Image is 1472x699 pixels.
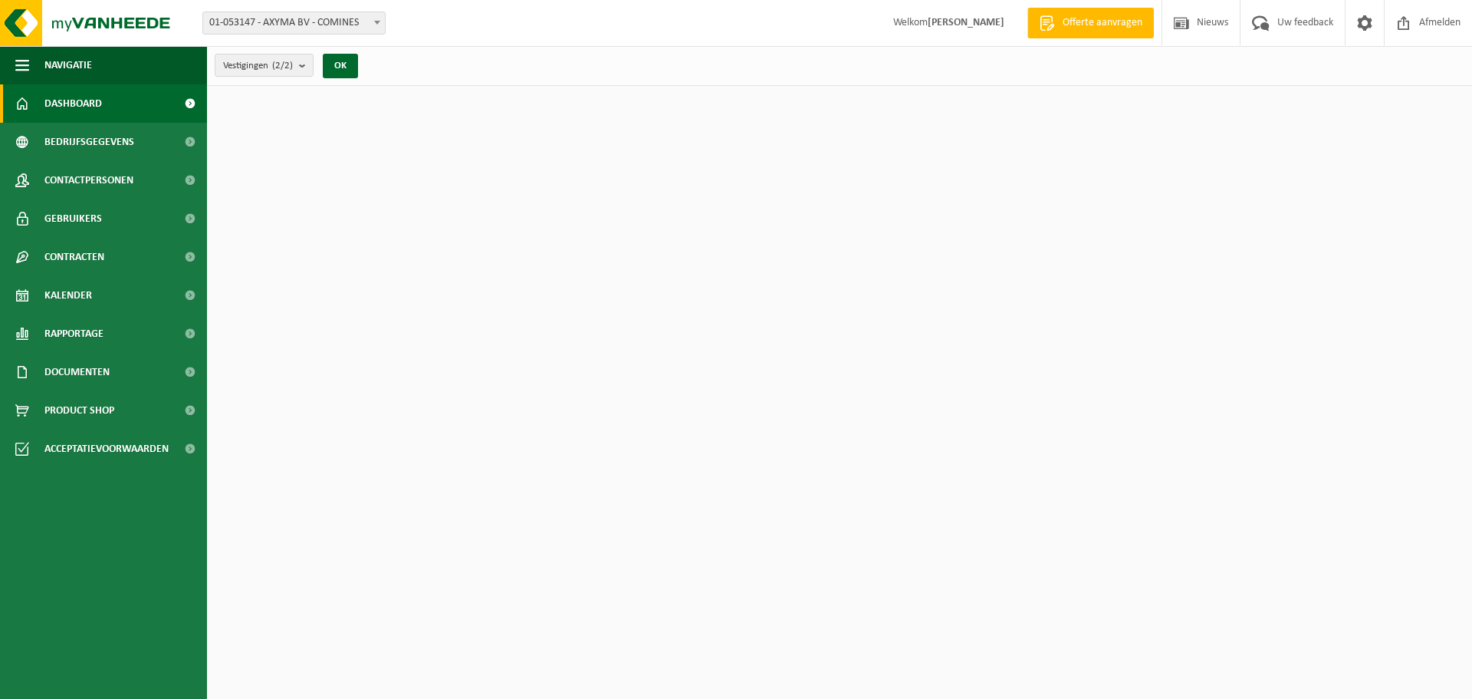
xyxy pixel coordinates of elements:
[44,276,92,315] span: Kalender
[202,12,386,35] span: 01-053147 - AXYMA BV - COMINES
[928,17,1004,28] strong: [PERSON_NAME]
[1027,8,1154,38] a: Offerte aanvragen
[223,54,293,77] span: Vestigingen
[44,391,114,430] span: Product Shop
[44,353,110,391] span: Documenten
[44,161,133,199] span: Contactpersonen
[44,238,104,276] span: Contracten
[44,46,92,84] span: Navigatie
[1059,15,1146,31] span: Offerte aanvragen
[215,54,314,77] button: Vestigingen(2/2)
[272,61,293,71] count: (2/2)
[44,123,134,161] span: Bedrijfsgegevens
[323,54,358,78] button: OK
[203,12,385,34] span: 01-053147 - AXYMA BV - COMINES
[44,315,103,353] span: Rapportage
[44,430,169,468] span: Acceptatievoorwaarden
[44,199,102,238] span: Gebruikers
[44,84,102,123] span: Dashboard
